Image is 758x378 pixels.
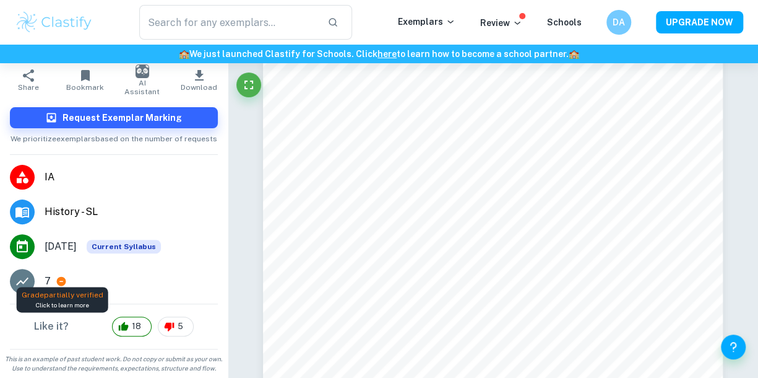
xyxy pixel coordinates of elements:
p: Review [480,16,522,30]
span: Grade partially verified [22,291,103,299]
button: Download [171,63,228,97]
h6: We just launched Clastify for Schools. Click to learn how to become a school partner. [2,47,756,61]
span: History - SL [45,204,218,219]
span: 🏫 [569,49,579,59]
span: IA [45,170,218,185]
button: UPGRADE NOW [656,11,743,33]
button: DA [606,10,631,35]
span: We prioritize exemplars based on the number of requests [11,128,217,144]
h6: Request Exemplar Marking [62,111,182,125]
a: here [377,49,397,59]
span: [DATE] [45,239,77,254]
p: 7 [45,274,51,289]
h6: Like it? [34,319,69,334]
a: Schools [547,17,582,27]
span: AI Assistant [121,79,163,96]
span: 18 [125,320,148,333]
span: Download [181,83,217,92]
span: Click to learn more [36,301,89,310]
div: 5 [158,317,194,336]
span: Share [18,83,39,92]
button: AI Assistant [114,63,171,97]
img: AI Assistant [136,64,149,78]
div: 18 [112,317,152,336]
button: Help and Feedback [721,335,746,359]
h6: DA [612,15,626,29]
span: 5 [171,320,190,333]
button: Bookmark [57,63,114,97]
button: Request Exemplar Marking [10,107,218,128]
input: Search for any exemplars... [139,5,317,40]
div: This exemplar is based on the current syllabus. Feel free to refer to it for inspiration/ideas wh... [87,240,161,253]
span: 🏫 [179,49,189,59]
img: Clastify logo [15,10,93,35]
span: Bookmark [66,83,104,92]
span: This is an example of past student work. Do not copy or submit as your own. Use to understand the... [5,354,223,373]
p: Exemplars [398,15,455,29]
button: Fullscreen [236,73,261,97]
span: Current Syllabus [87,240,161,253]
